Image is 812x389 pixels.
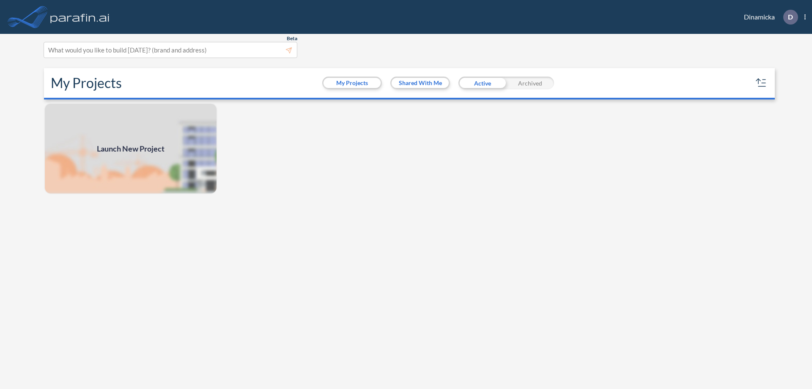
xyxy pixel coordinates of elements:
[44,103,217,194] a: Launch New Project
[287,35,297,42] span: Beta
[44,103,217,194] img: add
[754,76,768,90] button: sort
[458,77,506,89] div: Active
[731,10,806,25] div: Dinamicka
[97,143,165,154] span: Launch New Project
[788,13,793,21] p: D
[49,8,111,25] img: logo
[51,75,122,91] h2: My Projects
[392,78,449,88] button: Shared With Me
[506,77,554,89] div: Archived
[324,78,381,88] button: My Projects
